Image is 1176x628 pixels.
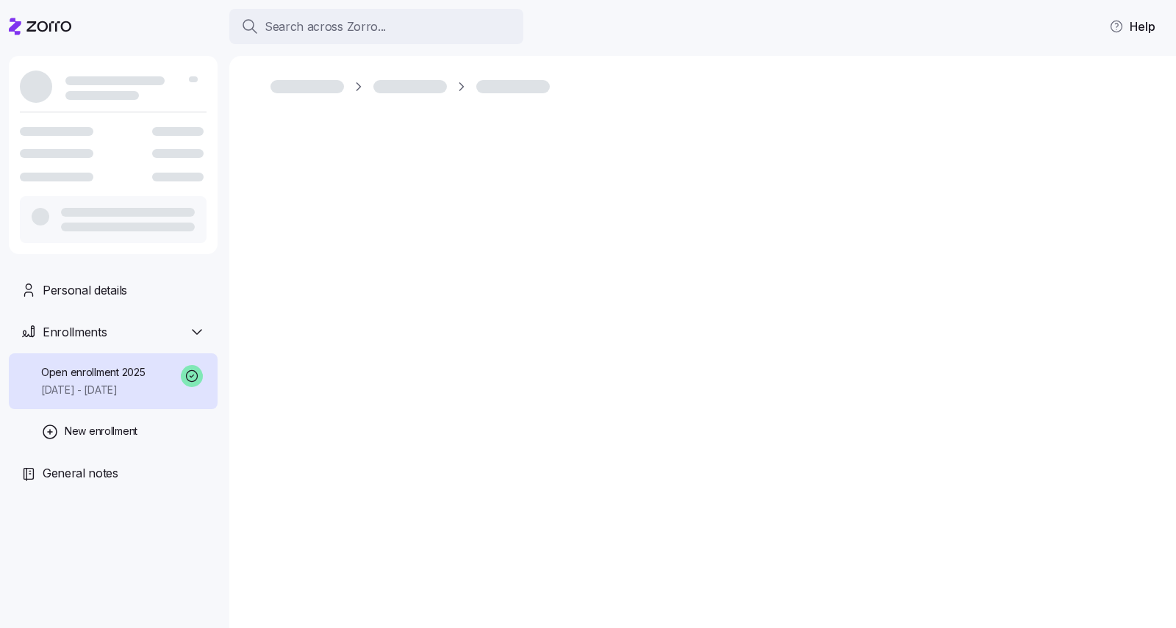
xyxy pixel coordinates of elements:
[1097,12,1167,41] button: Help
[41,383,145,397] span: [DATE] - [DATE]
[229,9,523,44] button: Search across Zorro...
[1109,18,1155,35] span: Help
[43,323,107,342] span: Enrollments
[43,281,127,300] span: Personal details
[265,18,386,36] span: Search across Zorro...
[43,464,118,483] span: General notes
[65,424,137,438] span: New enrollment
[41,365,145,380] span: Open enrollment 2025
